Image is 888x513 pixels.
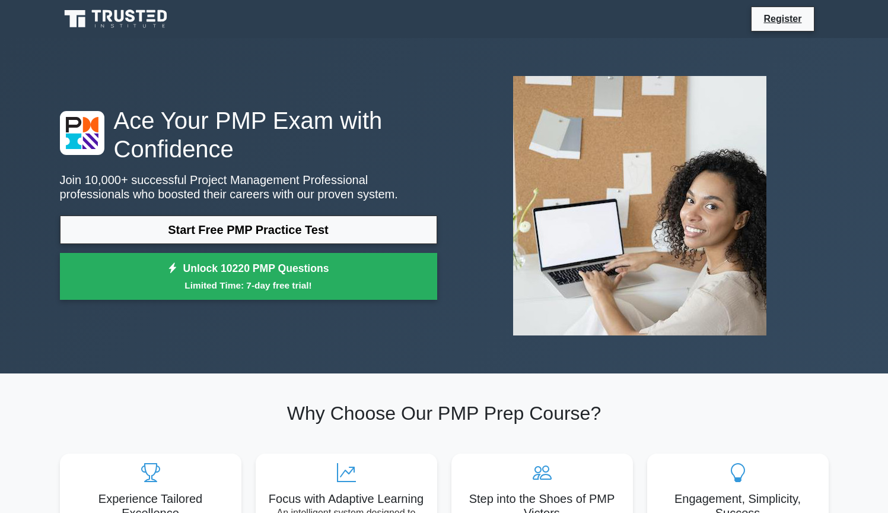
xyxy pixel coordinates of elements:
h2: Why Choose Our PMP Prep Course? [60,402,829,425]
a: Start Free PMP Practice Test [60,216,437,244]
small: Limited Time: 7-day free trial! [75,278,422,292]
h1: Ace Your PMP Exam with Confidence [60,106,437,163]
p: Join 10,000+ successful Project Management Professional professionals who boosted their careers w... [60,173,437,201]
a: Unlock 10220 PMP QuestionsLimited Time: 7-day free trial! [60,253,437,300]
a: Register [756,11,809,26]
h5: Focus with Adaptive Learning [265,492,428,506]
